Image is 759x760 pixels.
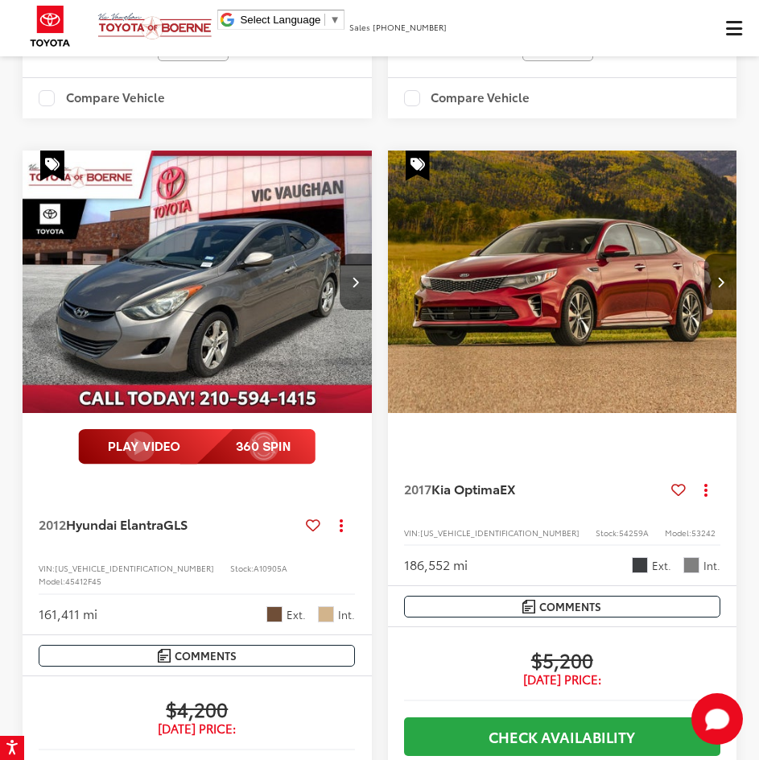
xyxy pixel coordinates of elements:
[163,514,188,533] span: GLS
[500,479,515,498] span: EX
[691,693,743,745] svg: Start Chat
[349,21,370,33] span: Sales
[404,90,530,106] label: Compare Vehicle
[340,254,372,310] button: Next image
[97,12,212,40] img: Vic Vaughan Toyota of Boerne
[318,606,334,622] span: Beige
[78,429,316,465] img: full motion video
[420,527,580,539] span: [US_VEHICLE_IDENTIFICATION_NUMBER]
[632,557,648,573] span: Platinum Graphite
[373,21,447,33] span: [PHONE_NUMBER]
[39,645,355,667] button: Comments
[158,649,171,663] img: Comments
[404,480,665,498] a: 2017Kia OptimaEX
[691,693,743,745] button: Toggle Chat Window
[39,605,97,623] div: 161,411 mi
[404,556,468,574] div: 186,552 mi
[66,514,163,533] span: Hyundai Elantra
[404,717,720,756] a: Check Availability
[266,606,283,622] span: Gold
[40,151,64,181] span: Special
[240,14,340,26] a: Select Language​
[230,562,254,574] span: Stock:
[39,514,66,533] span: 2012
[665,527,691,539] span: Model:
[287,607,306,622] span: Ext.
[431,479,500,498] span: Kia Optima
[39,575,65,587] span: Model:
[387,151,739,414] img: 2017 Kia Optima EX
[39,721,355,737] span: [DATE] Price:
[652,558,671,573] span: Ext.
[240,14,320,26] span: Select Language
[404,479,431,498] span: 2017
[338,607,355,622] span: Int.
[596,527,619,539] span: Stock:
[39,515,299,533] a: 2012Hyundai ElantraGLS
[703,558,720,573] span: Int.
[39,696,355,721] span: $4,200
[522,600,535,613] img: Comments
[704,483,707,496] span: dropdown dots
[39,562,55,574] span: VIN:
[387,151,739,413] a: 2017 Kia Optima EX2017 Kia Optima EX2017 Kia Optima EX2017 Kia Optima EX
[340,518,343,531] span: dropdown dots
[539,599,601,614] span: Comments
[329,14,340,26] span: ▼
[22,151,373,413] div: 2012 Hyundai Elantra GLS 0
[175,648,237,663] span: Comments
[619,527,649,539] span: 54259A
[65,575,101,587] span: 45412F45
[324,14,325,26] span: ​
[327,510,355,539] button: Actions
[254,562,287,574] span: A10905A
[404,596,720,617] button: Comments
[704,254,736,310] button: Next image
[387,151,739,413] div: 2017 Kia Optima EX 0
[404,671,720,688] span: [DATE] Price:
[406,151,430,181] span: Special
[22,151,373,414] img: 2012 Hyundai Elantra GLS
[683,557,699,573] span: Gray
[39,90,165,106] label: Compare Vehicle
[692,475,720,503] button: Actions
[691,527,716,539] span: 53242
[404,647,720,671] span: $5,200
[22,151,373,413] a: 2012 Hyundai Elantra GLS2012 Hyundai Elantra GLS2012 Hyundai Elantra GLS2012 Hyundai Elantra GLS
[404,527,420,539] span: VIN:
[55,562,214,574] span: [US_VEHICLE_IDENTIFICATION_NUMBER]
